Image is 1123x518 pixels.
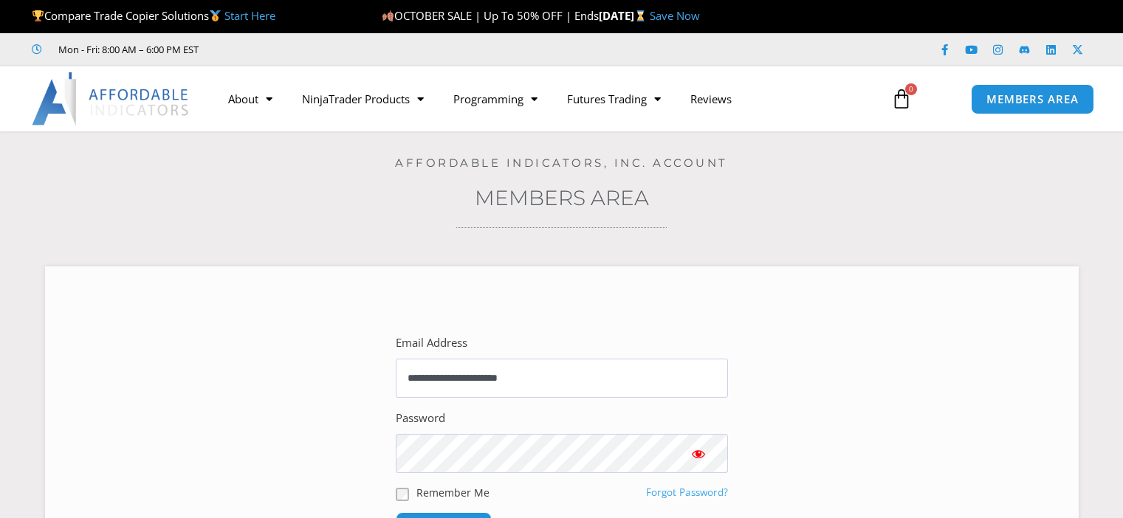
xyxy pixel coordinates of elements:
[869,77,934,120] a: 0
[669,434,728,473] button: Show password
[213,82,287,116] a: About
[416,485,490,500] label: Remember Me
[986,94,1079,105] span: MEMBERS AREA
[905,83,917,95] span: 0
[396,408,445,429] label: Password
[646,486,728,499] a: Forgot Password?
[439,82,552,116] a: Programming
[635,10,646,21] img: ⌛
[971,84,1094,114] a: MEMBERS AREA
[676,82,746,116] a: Reviews
[287,82,439,116] a: NinjaTrader Products
[395,156,728,170] a: Affordable Indicators, Inc. Account
[55,41,199,58] span: Mon - Fri: 8:00 AM – 6:00 PM EST
[213,82,876,116] nav: Menu
[396,333,467,353] label: Email Address
[552,82,676,116] a: Futures Trading
[650,8,700,23] a: Save Now
[382,10,394,21] img: 🍂
[475,185,649,210] a: Members Area
[32,72,190,125] img: LogoAI | Affordable Indicators – NinjaTrader
[224,8,275,23] a: Start Here
[32,8,275,23] span: Compare Trade Copier Solutions
[219,42,441,57] iframe: Customer reviews powered by Trustpilot
[599,8,650,23] strong: [DATE]
[210,10,221,21] img: 🥇
[32,10,44,21] img: 🏆
[382,8,599,23] span: OCTOBER SALE | Up To 50% OFF | Ends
